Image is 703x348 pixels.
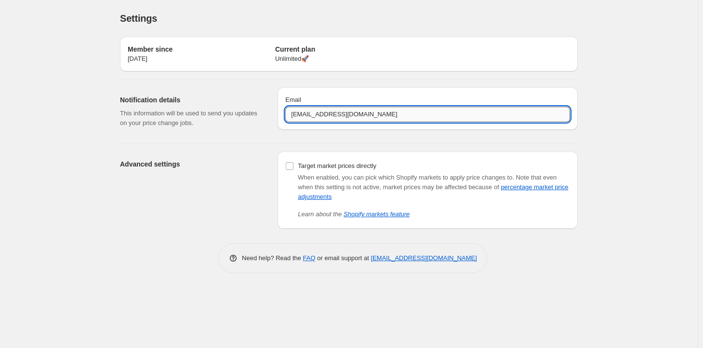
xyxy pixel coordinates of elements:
[344,210,410,218] a: Shopify markets feature
[275,44,423,54] h2: Current plan
[298,174,514,181] span: When enabled, you can pick which Shopify markets to apply price changes to.
[128,44,275,54] h2: Member since
[371,254,477,262] a: [EMAIL_ADDRESS][DOMAIN_NAME]
[275,54,423,64] p: Unlimited 🚀
[128,54,275,64] p: [DATE]
[303,254,316,262] a: FAQ
[285,96,301,103] span: Email
[298,174,568,200] span: Note that even when this setting is not active, market prices may be affected because of
[242,254,303,262] span: Need help? Read the
[298,162,376,169] span: Target market prices directly
[120,109,262,128] p: This information will be used to send you updates on your price change jobs.
[298,210,410,218] i: Learn about the
[120,13,157,24] span: Settings
[120,159,262,169] h2: Advanced settings
[316,254,371,262] span: or email support at
[120,95,262,105] h2: Notification details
